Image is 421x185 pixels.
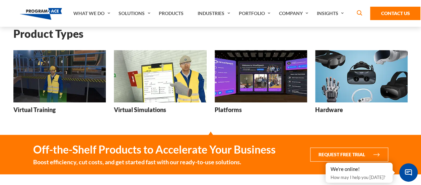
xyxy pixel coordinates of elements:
p: How may I help you [DATE]? [331,173,388,181]
img: Platforms [215,50,307,102]
a: Hardware [315,50,408,119]
a: Platforms [215,50,307,119]
h3: Virtual Training [13,106,56,114]
strong: Off-the-Shelf Products to Accelerate Your Business [33,143,276,156]
img: Program-Ace [20,8,62,20]
h3: Virtual Simulations [114,106,166,114]
a: Virtual Training [13,50,106,119]
a: Virtual Simulations [114,50,206,119]
img: Hardware [315,50,408,102]
img: Virtual Training [13,50,106,102]
button: Request Free Trial [310,148,388,162]
div: We're online! [331,166,388,173]
h3: Platforms [215,106,242,114]
h3: Hardware [315,106,343,114]
h2: Product Types [13,28,408,39]
a: Contact Us [370,7,420,20]
small: Boost efficiency, cut costs, and get started fast with our ready-to-use solutions. [33,158,276,166]
img: Virtual Simulations [114,50,206,102]
span: Chat Widget [399,163,418,182]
